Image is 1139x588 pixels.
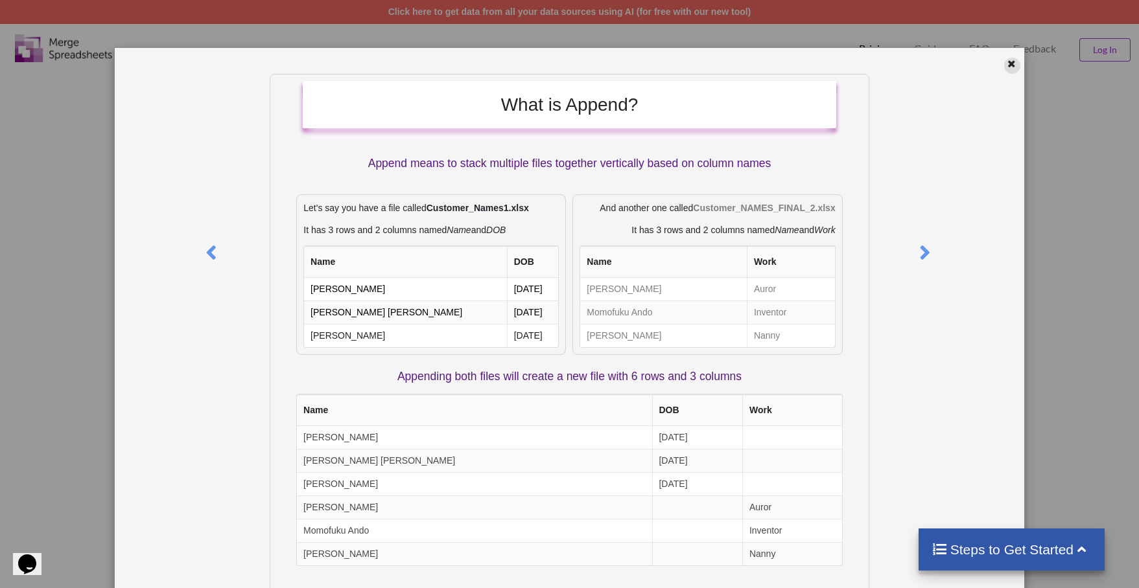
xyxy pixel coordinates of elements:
[303,223,559,236] p: It has 3 rows and 2 columns named and
[486,225,506,235] i: DOB
[742,542,842,565] td: Nanny
[297,426,652,449] td: [PERSON_NAME]
[580,223,835,236] p: It has 3 rows and 2 columns named and
[932,541,1092,558] h4: Steps to Get Started
[304,278,507,300] td: [PERSON_NAME]
[747,278,835,300] td: Auror
[297,519,652,542] td: Momofuku Ando
[507,246,559,278] th: DOB
[447,225,471,235] i: Name
[652,472,742,495] td: [DATE]
[747,246,835,278] th: Work
[652,394,742,426] th: DOB
[775,225,799,235] i: Name
[297,495,652,519] td: [PERSON_NAME]
[814,225,836,235] i: Work
[742,495,842,519] td: Auror
[507,300,559,324] td: [DATE]
[13,536,54,575] iframe: chat widget
[297,394,652,426] th: Name
[297,472,652,495] td: [PERSON_NAME]
[747,300,835,324] td: Inventor
[297,449,652,472] td: [PERSON_NAME] [PERSON_NAME]
[296,368,842,385] p: Appending both files will create a new file with 6 rows and 3 columns
[742,519,842,542] td: Inventor
[297,542,652,565] td: [PERSON_NAME]
[580,324,747,347] td: [PERSON_NAME]
[304,324,507,347] td: [PERSON_NAME]
[580,201,835,214] p: And another one called
[507,278,559,300] td: [DATE]
[742,394,842,426] th: Work
[303,155,836,172] p: Append means to stack multiple files together vertically based on column names
[652,449,742,472] td: [DATE]
[304,246,507,278] th: Name
[427,203,529,213] b: Customer_Names1.xlsx
[304,300,507,324] td: [PERSON_NAME] [PERSON_NAME]
[303,201,559,214] p: Let's say you have a file called
[580,278,747,300] td: [PERSON_NAME]
[580,300,747,324] td: Momofuku Ando
[693,203,835,213] b: Customer_NAMES_FINAL_2.xlsx
[507,324,559,347] td: [DATE]
[652,426,742,449] td: [DATE]
[316,94,823,116] h2: What is Append?
[580,246,747,278] th: Name
[747,324,835,347] td: Nanny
